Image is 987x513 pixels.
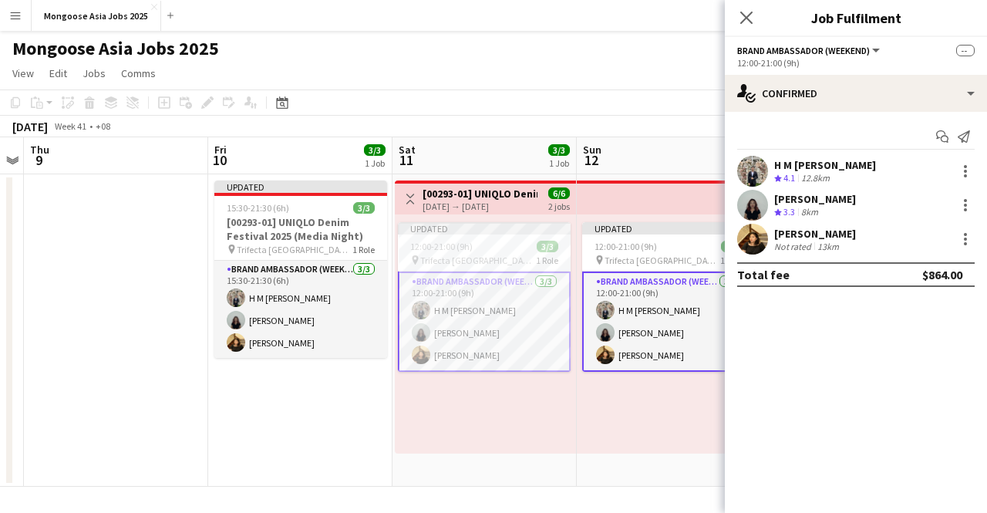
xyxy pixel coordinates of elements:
span: 10 [212,151,227,169]
span: 15:30-21:30 (6h) [227,202,289,214]
div: 1 Job [365,157,385,169]
div: 12:00-21:00 (9h) [737,57,975,69]
div: 8km [798,206,821,219]
button: Mongoose Asia Jobs 2025 [32,1,161,31]
div: [DATE] [12,119,48,134]
span: 12:00-21:00 (9h) [595,241,657,252]
span: Fri [214,143,227,157]
div: Total fee [737,267,790,282]
span: 6/6 [548,187,570,199]
div: 2 jobs [548,199,570,212]
h1: Mongoose Asia Jobs 2025 [12,37,219,60]
app-job-card: Updated15:30-21:30 (6h)3/3[00293-01] UNIQLO Denim Festival 2025 (Media Night) Trifecta [GEOGRAPHI... [214,181,387,358]
span: 11 [396,151,416,169]
span: 3.3 [783,206,795,218]
a: Edit [43,63,73,83]
span: 3/3 [364,144,386,156]
span: Week 41 [51,120,89,132]
button: Brand Ambassador (weekend) [737,45,882,56]
span: 1 Role [720,255,743,266]
span: View [12,66,34,80]
span: 12:00-21:00 (9h) [410,241,473,252]
span: 3/3 [353,202,375,214]
div: H M [PERSON_NAME] [774,158,876,172]
div: Updated [582,222,755,235]
div: [DATE] → [DATE] [423,201,537,212]
span: Trifecta [GEOGRAPHIC_DATA] [237,244,352,255]
span: Trifecta [GEOGRAPHIC_DATA] [605,255,720,266]
h3: Job Fulfilment [725,8,987,28]
div: +08 [96,120,110,132]
a: View [6,63,40,83]
span: 4.1 [783,172,795,184]
span: 12 [581,151,601,169]
div: 1 Job [549,157,569,169]
div: [PERSON_NAME] [774,192,856,206]
span: Sun [583,143,601,157]
div: Confirmed [725,75,987,112]
app-card-role: Brand Ambassador (weekend)3/312:00-21:00 (9h)H M [PERSON_NAME][PERSON_NAME][PERSON_NAME] [582,272,755,372]
div: $864.00 [922,267,962,282]
span: 1 Role [536,255,558,266]
h3: [00293-01] UNIQLO Denim Festival 2025 [423,187,537,201]
div: 13km [814,241,842,252]
h3: [00293-01] UNIQLO Denim Festival 2025 (Media Night) [214,215,387,243]
span: Brand Ambassador (weekend) [737,45,870,56]
span: Sat [399,143,416,157]
span: 3/3 [721,241,743,252]
span: -- [956,45,975,56]
a: Jobs [76,63,112,83]
span: 9 [28,151,49,169]
div: Updated [398,222,571,235]
span: 1 Role [352,244,375,255]
span: 3/3 [548,144,570,156]
app-job-card: Updated12:00-21:00 (9h)3/3 Trifecta [GEOGRAPHIC_DATA]1 RoleBrand Ambassador (weekend)3/312:00-21:... [398,222,571,372]
app-card-role: Brand Ambassador (weekday)3/315:30-21:30 (6h)H M [PERSON_NAME][PERSON_NAME][PERSON_NAME] [214,261,387,358]
div: 12.8km [798,172,833,185]
span: Comms [121,66,156,80]
span: Edit [49,66,67,80]
app-card-role: Brand Ambassador (weekend)3/312:00-21:00 (9h)H M [PERSON_NAME][PERSON_NAME][PERSON_NAME] [398,272,571,372]
span: 3/3 [537,241,558,252]
div: Updated [214,181,387,193]
span: Thu [30,143,49,157]
span: Trifecta [GEOGRAPHIC_DATA] [420,255,536,266]
span: Jobs [83,66,106,80]
app-job-card: Updated12:00-21:00 (9h)3/3 Trifecta [GEOGRAPHIC_DATA]1 RoleBrand Ambassador (weekend)3/312:00-21:... [582,222,755,372]
div: [PERSON_NAME] [774,227,856,241]
div: Not rated [774,241,814,252]
a: Comms [115,63,162,83]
